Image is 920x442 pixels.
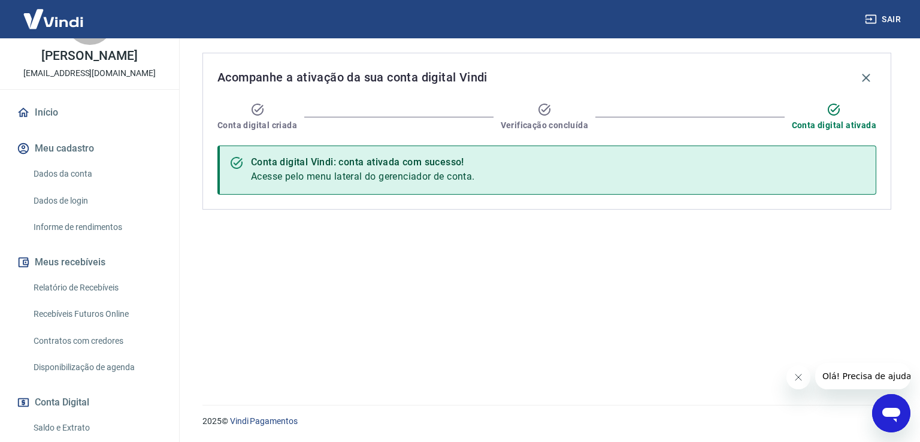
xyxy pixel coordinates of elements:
a: Disponibilização de agenda [29,355,165,380]
span: Verificação concluída [501,119,588,131]
a: Início [14,99,165,126]
a: Saldo e Extrato [29,416,165,440]
button: Meus recebíveis [14,249,165,276]
iframe: Fechar mensagem [786,365,810,389]
button: Sair [862,8,906,31]
p: [PERSON_NAME] [41,50,137,62]
button: Meu cadastro [14,135,165,162]
button: Conta Digital [14,389,165,416]
span: Olá! Precisa de ajuda? [7,8,101,18]
a: Informe de rendimentos [29,215,165,240]
div: Conta digital Vindi: conta ativada com sucesso! [251,155,475,169]
a: Dados de login [29,189,165,213]
p: [EMAIL_ADDRESS][DOMAIN_NAME] [23,67,156,80]
a: Recebíveis Futuros Online [29,302,165,326]
a: Relatório de Recebíveis [29,276,165,300]
span: Acompanhe a ativação da sua conta digital Vindi [217,68,488,87]
span: Acesse pelo menu lateral do gerenciador de conta. [251,171,475,182]
iframe: Mensagem da empresa [815,363,910,389]
iframe: Botão para abrir a janela de mensagens [872,394,910,432]
a: Vindi Pagamentos [230,416,298,426]
a: Dados da conta [29,162,165,186]
img: Vindi [14,1,92,37]
a: Contratos com credores [29,329,165,353]
p: 2025 © [202,415,891,428]
span: Conta digital ativada [792,119,876,131]
span: Conta digital criada [217,119,297,131]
